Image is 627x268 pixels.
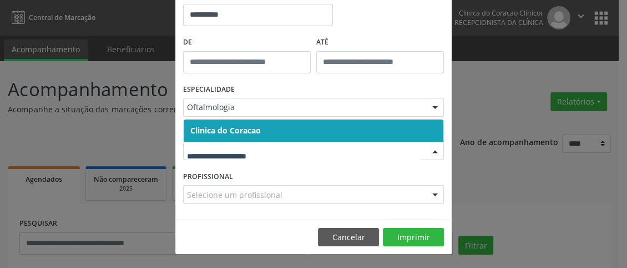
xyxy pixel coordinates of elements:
button: Imprimir [383,228,444,247]
label: PROFISSIONAL [183,168,233,185]
label: ATÉ [316,34,444,51]
label: De [183,34,311,51]
button: Cancelar [318,228,379,247]
span: Oftalmologia [187,102,421,113]
label: ESPECIALIDADE [183,81,235,98]
span: Clinica do Coracao [190,125,261,136]
span: Selecione um profissional [187,189,282,201]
